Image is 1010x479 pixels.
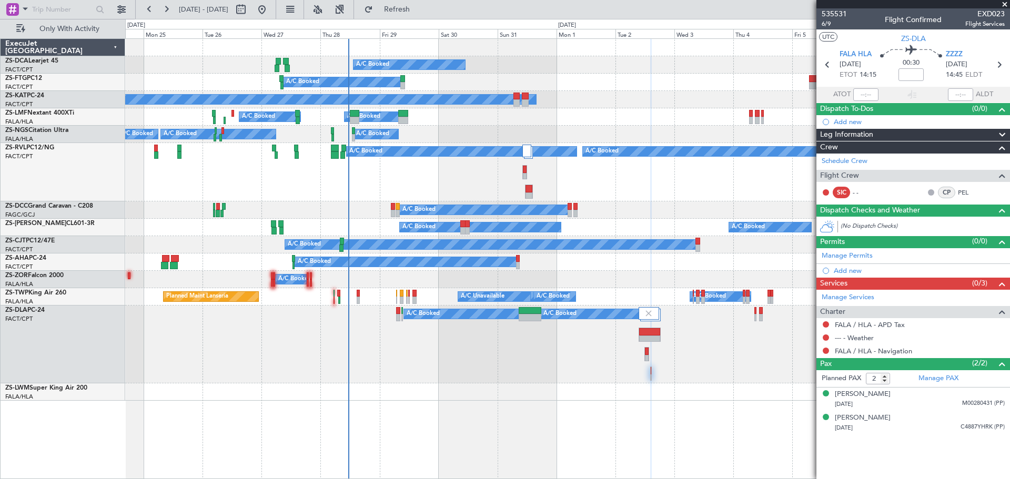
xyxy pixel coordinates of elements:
[822,292,874,303] a: Manage Services
[5,290,28,296] span: ZS-TWP
[965,8,1005,19] span: EXD023
[972,278,987,289] span: (0/3)
[375,6,419,13] span: Refresh
[5,385,29,391] span: ZS-LWM
[164,126,197,142] div: A/C Booked
[5,272,28,279] span: ZS-ZOR
[5,110,74,116] a: ZS-LMFNextant 400XTi
[822,19,847,28] span: 6/9
[833,89,851,100] span: ATOT
[380,29,439,38] div: Fri 29
[860,70,876,80] span: 14:15
[5,315,33,323] a: FACT/CPT
[965,19,1005,28] span: Flight Services
[286,74,319,90] div: A/C Booked
[261,29,320,38] div: Wed 27
[938,187,955,198] div: CP
[822,8,847,19] span: 535531
[5,58,28,64] span: ZS-DCA
[835,400,853,408] span: [DATE]
[946,59,967,70] span: [DATE]
[820,236,845,248] span: Permits
[402,202,436,218] div: A/C Booked
[853,188,876,197] div: - -
[841,222,1010,233] div: (No Dispatch Checks)
[962,399,1005,408] span: M00280431 (PP)
[5,255,29,261] span: ZS-AHA
[840,49,872,60] span: FALA HLA
[543,306,577,322] div: A/C Booked
[5,307,27,313] span: ZS-DLA
[120,126,153,142] div: A/C Booked
[5,145,54,151] a: ZS-RVLPC12/NG
[972,358,987,369] span: (2/2)
[558,21,576,30] div: [DATE]
[288,237,321,252] div: A/C Booked
[792,29,851,38] div: Fri 5
[320,29,379,38] div: Thu 28
[461,289,504,304] div: A/C Unavailable
[885,14,942,25] div: Flight Confirmed
[976,89,993,100] span: ALDT
[820,306,845,318] span: Charter
[644,309,653,318] img: gray-close.svg
[5,298,33,305] a: FALA/HLA
[27,25,111,33] span: Only With Activity
[203,29,261,38] div: Tue 26
[615,29,674,38] div: Tue 2
[298,254,331,270] div: A/C Booked
[946,49,963,60] span: ZZZZ
[439,29,498,38] div: Sat 30
[903,58,920,68] span: 00:30
[32,2,93,17] input: Trip Number
[840,59,861,70] span: [DATE]
[834,117,1005,126] div: Add new
[822,251,873,261] a: Manage Permits
[498,29,557,38] div: Sun 31
[820,129,873,141] span: Leg Information
[5,127,68,134] a: ZS-NGSCitation Ultra
[585,144,619,159] div: A/C Booked
[5,290,66,296] a: ZS-TWPKing Air 260
[693,289,726,304] div: A/C Booked
[349,144,382,159] div: A/C Booked
[835,320,905,329] a: FALA / HLA - APD Tax
[972,236,987,247] span: (0/0)
[840,70,857,80] span: ETOT
[407,306,440,322] div: A/C Booked
[5,135,33,143] a: FALA/HLA
[833,187,850,198] div: SIC
[5,263,33,271] a: FACT/CPT
[347,109,380,125] div: A/C Booked
[5,246,33,253] a: FACT/CPT
[402,219,436,235] div: A/C Booked
[5,75,27,81] span: ZS-FTG
[5,152,33,160] a: FACT/CPT
[12,21,114,37] button: Only With Activity
[820,170,859,182] span: Flight Crew
[5,100,33,108] a: FACT/CPT
[5,75,42,81] a: ZS-FTGPC12
[835,346,912,355] a: FALA / HLA - Navigation
[5,83,33,91] a: FACT/CPT
[557,29,615,38] div: Mon 1
[356,57,389,73] div: A/C Booked
[278,271,311,287] div: A/C Booked
[5,255,46,261] a: ZS-AHAPC-24
[822,373,861,384] label: Planned PAX
[835,389,891,400] div: [PERSON_NAME]
[835,333,874,342] a: --- - Weather
[5,220,66,227] span: ZS-[PERSON_NAME]
[5,127,28,134] span: ZS-NGS
[5,272,64,279] a: ZS-ZORFalcon 2000
[961,423,1005,432] span: C4887YHRK (PP)
[242,109,275,125] div: A/C Booked
[822,156,867,167] a: Schedule Crew
[835,413,891,423] div: [PERSON_NAME]
[820,278,847,290] span: Services
[835,424,853,432] span: [DATE]
[5,220,95,227] a: ZS-[PERSON_NAME]CL601-3R
[166,289,228,304] div: Planned Maint Lanseria
[5,66,33,74] a: FACT/CPT
[179,5,228,14] span: [DATE] - [DATE]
